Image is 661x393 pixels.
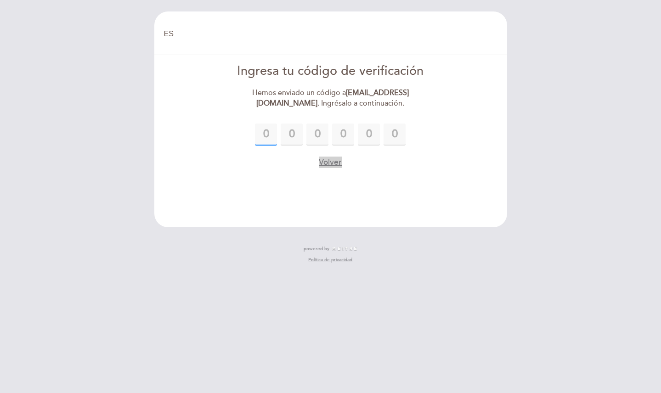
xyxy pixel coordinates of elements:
button: Volver [319,157,342,168]
img: MEITRE [332,247,358,251]
input: 0 [255,124,277,146]
input: 0 [332,124,354,146]
a: Política de privacidad [308,257,352,263]
a: powered by [304,246,358,252]
strong: [EMAIL_ADDRESS][DOMAIN_NAME] [256,88,409,108]
div: Hemos enviado un código a . Ingrésalo a continuación. [225,88,436,109]
input: 0 [358,124,380,146]
input: 0 [306,124,328,146]
input: 0 [281,124,303,146]
span: powered by [304,246,329,252]
div: Ingresa tu código de verificación [225,62,436,80]
input: 0 [384,124,406,146]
